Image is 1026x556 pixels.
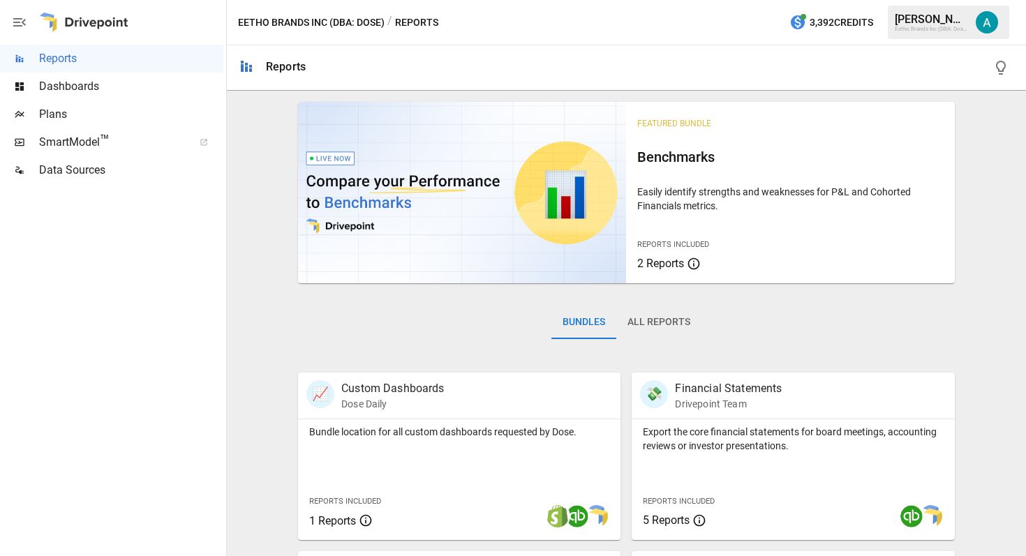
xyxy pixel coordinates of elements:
[637,185,943,213] p: Easily identify strengths and weaknesses for P&L and Cohorted Financials metrics.
[643,513,690,527] span: 5 Reports
[643,425,943,453] p: Export the core financial statements for board meetings, accounting reviews or investor presentat...
[39,134,184,151] span: SmartModel
[39,50,223,67] span: Reports
[895,13,967,26] div: [PERSON_NAME]
[309,497,381,506] span: Reports Included
[784,10,879,36] button: 3,392Credits
[967,3,1006,42] button: Alex Hatz
[341,380,445,397] p: Custom Dashboards
[309,514,356,527] span: 1 Reports
[637,119,711,128] span: Featured Bundle
[100,132,110,149] span: ™
[566,505,588,527] img: quickbooks
[637,240,709,249] span: Reports Included
[675,380,782,397] p: Financial Statements
[810,14,873,31] span: 3,392 Credits
[637,146,943,168] h6: Benchmarks
[266,60,306,73] div: Reports
[298,102,626,283] img: video thumbnail
[306,380,334,408] div: 📈
[675,397,782,411] p: Drivepoint Team
[39,162,223,179] span: Data Sources
[895,26,967,32] div: Eetho Brands Inc (DBA: Dose)
[920,505,942,527] img: smart model
[976,11,998,33] img: Alex Hatz
[238,14,385,31] button: Eetho Brands Inc (DBA: Dose)
[900,505,923,527] img: quickbooks
[547,505,569,527] img: shopify
[643,497,715,506] span: Reports Included
[309,425,609,439] p: Bundle location for all custom dashboards requested by Dose.
[387,14,392,31] div: /
[637,257,684,270] span: 2 Reports
[640,380,668,408] div: 💸
[616,306,701,339] button: All Reports
[39,106,223,123] span: Plans
[341,397,445,411] p: Dose Daily
[551,306,616,339] button: Bundles
[586,505,608,527] img: smart model
[39,78,223,95] span: Dashboards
